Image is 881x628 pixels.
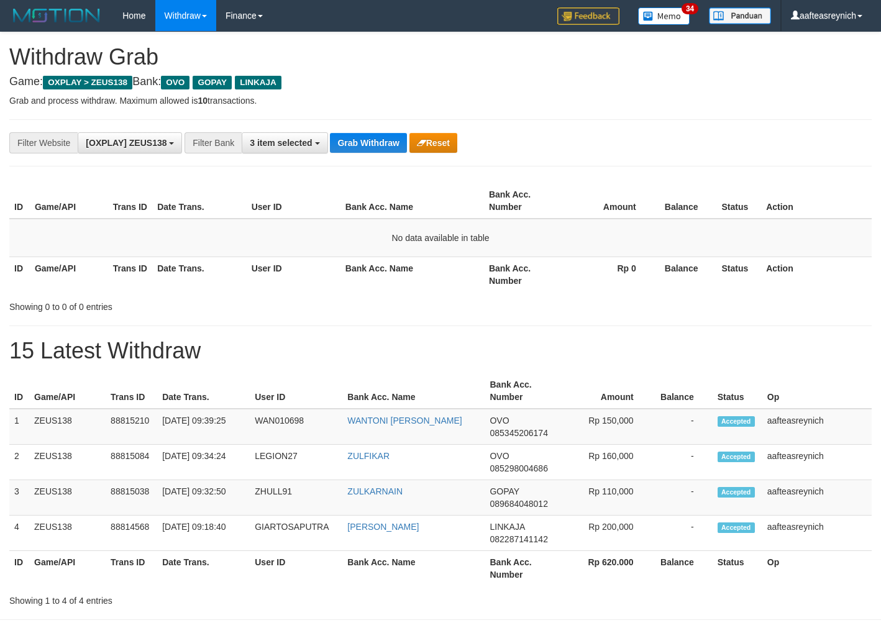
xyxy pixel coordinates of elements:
[106,480,157,516] td: 88815038
[106,373,157,409] th: Trans ID
[9,445,29,480] td: 2
[250,373,342,409] th: User ID
[347,416,462,425] a: WANTONI [PERSON_NAME]
[247,183,340,219] th: User ID
[185,132,242,153] div: Filter Bank
[655,257,717,292] th: Balance
[242,132,327,153] button: 3 item selected
[161,76,189,89] span: OVO
[152,257,246,292] th: Date Trans.
[157,409,250,445] td: [DATE] 09:39:25
[43,76,132,89] span: OXPLAY > ZEUS138
[484,257,562,292] th: Bank Acc. Number
[9,296,358,313] div: Showing 0 to 0 of 0 entries
[718,452,755,462] span: Accepted
[157,551,250,586] th: Date Trans.
[709,7,771,24] img: panduan.png
[106,516,157,551] td: 88814568
[761,257,872,292] th: Action
[485,373,561,409] th: Bank Acc. Number
[638,7,690,25] img: Button%20Memo.svg
[762,445,872,480] td: aafteasreynich
[250,409,342,445] td: WAN010698
[652,480,713,516] td: -
[330,133,406,153] button: Grab Withdraw
[490,534,547,544] span: Copy 082287141142 to clipboard
[9,132,78,153] div: Filter Website
[157,373,250,409] th: Date Trans.
[562,480,652,516] td: Rp 110,000
[652,516,713,551] td: -
[108,183,153,219] th: Trans ID
[347,522,419,532] a: [PERSON_NAME]
[29,516,106,551] td: ZEUS138
[9,6,104,25] img: MOTION_logo.png
[490,499,547,509] span: Copy 089684048012 to clipboard
[157,445,250,480] td: [DATE] 09:34:24
[9,339,872,363] h1: 15 Latest Withdraw
[29,480,106,516] td: ZEUS138
[342,373,485,409] th: Bank Acc. Name
[9,480,29,516] td: 3
[713,373,762,409] th: Status
[250,480,342,516] td: ZHULL91
[340,257,484,292] th: Bank Acc. Name
[762,516,872,551] td: aafteasreynich
[29,445,106,480] td: ZEUS138
[718,522,755,533] span: Accepted
[106,445,157,480] td: 88815084
[342,551,485,586] th: Bank Acc. Name
[30,257,108,292] th: Game/API
[652,445,713,480] td: -
[347,451,390,461] a: ZULFIKAR
[9,183,30,219] th: ID
[562,183,654,219] th: Amount
[29,409,106,445] td: ZEUS138
[485,551,561,586] th: Bank Acc. Number
[106,551,157,586] th: Trans ID
[247,257,340,292] th: User ID
[9,589,358,607] div: Showing 1 to 4 of 4 entries
[717,183,762,219] th: Status
[235,76,281,89] span: LINKAJA
[490,486,519,496] span: GOPAY
[655,183,717,219] th: Balance
[562,373,652,409] th: Amount
[562,551,652,586] th: Rp 620.000
[762,551,872,586] th: Op
[152,183,246,219] th: Date Trans.
[9,516,29,551] td: 4
[409,133,457,153] button: Reset
[250,516,342,551] td: GIARTOSAPUTRA
[157,480,250,516] td: [DATE] 09:32:50
[86,138,167,148] span: [OXPLAY] ZEUS138
[490,463,547,473] span: Copy 085298004686 to clipboard
[557,7,619,25] img: Feedback.jpg
[9,373,29,409] th: ID
[713,551,762,586] th: Status
[250,445,342,480] td: LEGION27
[490,416,509,425] span: OVO
[652,409,713,445] td: -
[29,373,106,409] th: Game/API
[108,257,153,292] th: Trans ID
[562,257,654,292] th: Rp 0
[157,516,250,551] td: [DATE] 09:18:40
[762,409,872,445] td: aafteasreynich
[652,551,713,586] th: Balance
[490,428,547,438] span: Copy 085345206174 to clipboard
[762,373,872,409] th: Op
[562,516,652,551] td: Rp 200,000
[347,486,403,496] a: ZULKARNAIN
[9,45,872,70] h1: Withdraw Grab
[250,138,312,148] span: 3 item selected
[718,487,755,498] span: Accepted
[340,183,484,219] th: Bank Acc. Name
[490,451,509,461] span: OVO
[562,445,652,480] td: Rp 160,000
[30,183,108,219] th: Game/API
[652,373,713,409] th: Balance
[106,409,157,445] td: 88815210
[717,257,762,292] th: Status
[9,94,872,107] p: Grab and process withdraw. Maximum allowed is transactions.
